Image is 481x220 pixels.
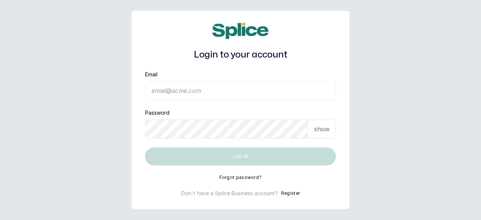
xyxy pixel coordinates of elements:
label: Email [145,71,157,78]
h1: Login to your account [145,48,336,62]
button: Log in [145,147,336,165]
p: show [314,124,330,134]
button: Register [281,190,300,197]
button: Forgot password? [219,174,262,181]
label: Password [145,109,169,117]
input: email@acme.com [145,81,336,100]
p: Don't have a Splice Business account? [181,190,278,197]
